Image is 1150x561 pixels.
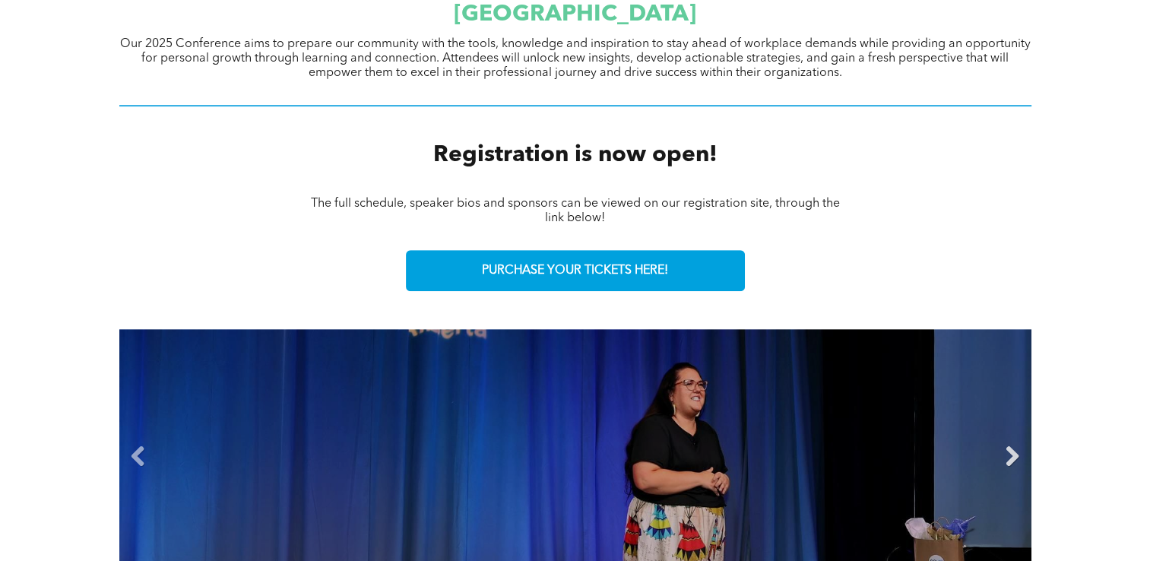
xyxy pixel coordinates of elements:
span: PURCHASE YOUR TICKETS HERE! [482,264,668,278]
a: Next [1001,445,1024,468]
span: Our 2025 Conference aims to prepare our community with the tools, knowledge and inspiration to st... [120,38,1031,79]
span: Registration is now open! [433,144,718,166]
span: [GEOGRAPHIC_DATA] [454,3,696,26]
span: The full schedule, speaker bios and sponsors can be viewed on our registration site, through the ... [311,198,840,224]
a: Previous [127,445,150,468]
a: PURCHASE YOUR TICKETS HERE! [406,250,745,291]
